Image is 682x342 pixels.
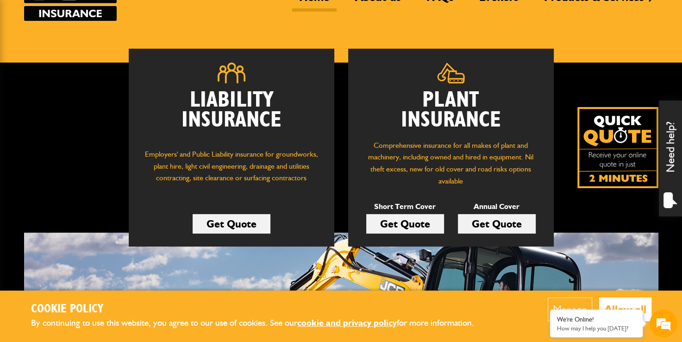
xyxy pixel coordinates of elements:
button: Allow all [599,298,651,321]
div: We're Online! [557,316,636,323]
p: By continuing to use this website, you agree to our use of cookies. See our for more information. [31,316,489,330]
button: Manage [548,298,592,321]
h2: Liability Insurance [143,90,320,139]
img: Quick Quote [577,107,658,188]
h2: Plant Insurance [362,90,540,130]
p: Comprehensive insurance for all makes of plant and machinery, including owned and hired in equipm... [362,139,540,187]
div: Need help? [659,101,682,216]
p: Short Term Cover [366,201,444,213]
a: Get Quote [193,214,270,234]
h2: Cookie Policy [31,302,489,317]
a: Get Quote [366,214,444,234]
p: Annual Cover [458,201,536,213]
a: Get Quote [458,214,536,234]
p: How may I help you today? [557,325,636,332]
p: Employers' and Public Liability insurance for groundworks, plant hire, light civil engineering, d... [143,148,320,193]
a: Get your insurance quote isn just 2-minutes [577,107,658,188]
a: cookie and privacy policy [297,317,397,328]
